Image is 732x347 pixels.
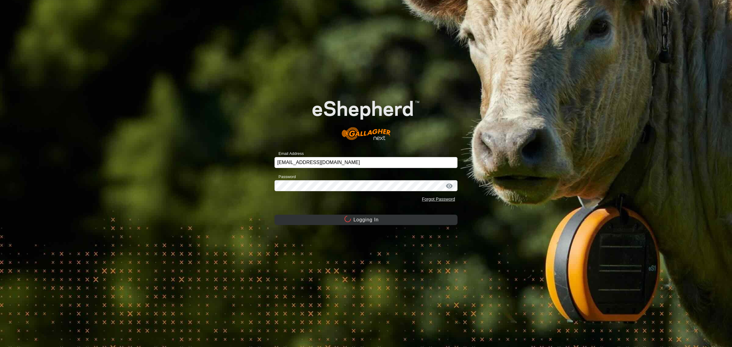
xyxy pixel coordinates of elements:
label: Password [274,174,296,180]
label: Email Address [274,151,304,157]
input: Email Address [274,157,457,168]
a: Forgot Password [422,197,455,202]
img: E-shepherd Logo [293,85,439,148]
button: Logging In [274,215,457,225]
